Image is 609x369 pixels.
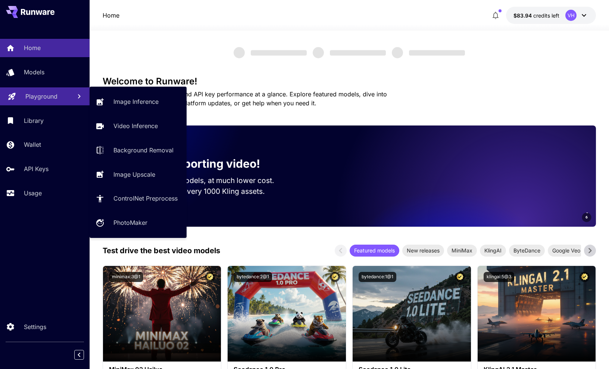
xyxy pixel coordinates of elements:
[359,272,396,282] button: bytedance:1@1
[90,93,187,111] a: Image Inference
[353,266,471,362] img: alt
[103,11,119,20] p: Home
[350,246,399,254] span: Featured models
[24,140,41,149] p: Wallet
[513,12,533,19] span: $83.94
[113,97,159,106] p: Image Inference
[24,116,44,125] p: Library
[234,272,272,282] button: bytedance:2@1
[24,189,42,198] p: Usage
[90,117,187,135] a: Video Inference
[484,272,514,282] button: klingai:5@3
[478,266,596,362] img: alt
[74,350,84,360] button: Collapse sidebar
[113,121,158,130] p: Video Inference
[115,175,288,186] p: Run the best video models, at much lower cost.
[80,348,90,362] div: Collapse sidebar
[24,322,46,331] p: Settings
[480,246,506,254] span: KlingAI
[115,186,288,197] p: Save up to $500 for every 1000 Kling assets.
[455,272,465,282] button: Certified Model – Vetted for best performance and includes a commercial license.
[24,43,41,52] p: Home
[113,170,155,179] p: Image Upscale
[330,272,340,282] button: Certified Model – Vetted for best performance and includes a commercial license.
[103,245,220,256] p: Test drive the best video models
[90,214,187,232] a: PhotoMaker
[513,12,559,19] div: $83.9397
[25,92,57,101] p: Playground
[509,246,545,254] span: ByteDance
[135,155,260,172] p: Now supporting video!
[447,246,477,254] span: MiniMax
[113,146,174,155] p: Background Removal
[103,90,387,107] span: Check out your usage stats and API key performance at a glance. Explore featured models, dive int...
[109,272,143,282] button: minimax:3@1
[585,214,588,220] span: 6
[90,189,187,208] a: ControlNet Preprocess
[580,272,590,282] button: Certified Model – Vetted for best performance and includes a commercial license.
[24,68,44,77] p: Models
[548,246,585,254] span: Google Veo
[506,7,596,24] button: $83.9397
[90,165,187,183] a: Image Upscale
[402,246,444,254] span: New releases
[113,218,147,227] p: PhotoMaker
[113,194,178,203] p: ControlNet Preprocess
[533,12,559,19] span: credits left
[24,164,49,173] p: API Keys
[205,272,215,282] button: Certified Model – Vetted for best performance and includes a commercial license.
[90,141,187,159] a: Background Removal
[228,266,346,362] img: alt
[103,266,221,362] img: alt
[565,10,577,21] div: VH
[103,76,596,87] h3: Welcome to Runware!
[103,11,119,20] nav: breadcrumb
